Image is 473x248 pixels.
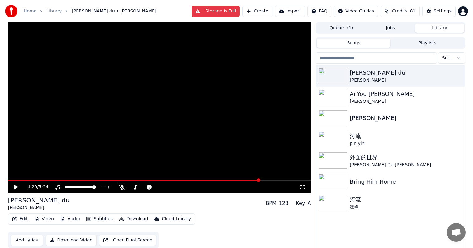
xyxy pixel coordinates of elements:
button: Video [32,215,56,223]
button: Library [415,24,464,33]
div: Cloud Library [162,216,191,222]
div: 外面的世界 [350,153,462,162]
div: [PERSON_NAME] De [PERSON_NAME] [350,162,462,168]
div: 123 [279,200,289,207]
button: Songs [317,39,390,48]
button: Audio [58,215,83,223]
div: [PERSON_NAME] du [8,196,70,205]
button: Open Dual Screen [99,235,157,246]
div: [PERSON_NAME] [350,114,462,122]
div: [PERSON_NAME] du [350,68,462,77]
a: Home [24,8,36,14]
div: Settings [434,8,452,14]
button: Settings [422,6,456,17]
div: BPM [266,200,276,207]
div: Ai You [PERSON_NAME] [350,90,462,98]
span: ( 1 ) [347,25,353,31]
button: Add Lyrics [11,235,43,246]
a: Library [46,8,62,14]
button: Jobs [366,24,415,33]
button: Import [275,6,305,17]
button: Queue [317,24,366,33]
div: 河流 [350,132,462,141]
div: 汪峰 [350,204,462,210]
div: [PERSON_NAME] [350,77,462,83]
span: 81 [410,8,416,14]
span: Sort [442,55,451,61]
button: Storage is Full [192,6,240,17]
span: 5:24 [39,184,48,190]
button: Edit [10,215,31,223]
button: Download [116,215,151,223]
div: Key [296,200,305,207]
nav: breadcrumb [24,8,156,14]
button: FAQ [307,6,331,17]
span: 4:29 [27,184,37,190]
div: [PERSON_NAME] [8,205,70,211]
div: A [307,200,311,207]
div: / [27,184,42,190]
span: [PERSON_NAME] du • [PERSON_NAME] [72,8,156,14]
button: Video Guides [334,6,378,17]
div: pin yin [350,141,462,147]
button: Create [242,6,272,17]
div: Bring Him Home [350,177,462,186]
span: Credits [392,8,407,14]
div: [PERSON_NAME] [350,98,462,105]
div: Open chat [447,223,466,242]
button: Download Video [46,235,97,246]
button: Playlists [390,39,464,48]
img: youka [5,5,17,17]
button: Credits81 [381,6,419,17]
button: Subtitles [84,215,115,223]
div: 河流 [350,195,462,204]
